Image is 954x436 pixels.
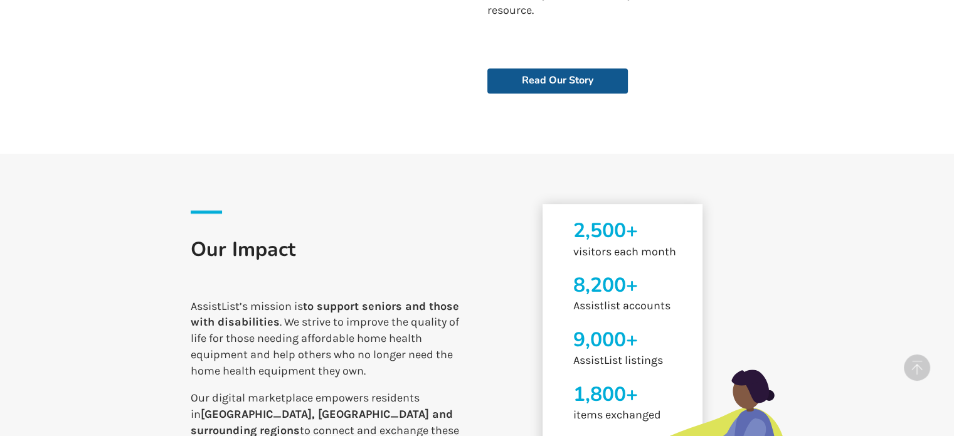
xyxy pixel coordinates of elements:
p: AssistList listings [573,353,702,369]
h1: 8,200+ [573,272,702,298]
p: visitors each month [573,244,702,260]
h1: 1,800+ [573,381,702,407]
p: Assistlist accounts [573,298,702,314]
h1: 2,500+ [573,218,702,243]
p: AssistList’s mission is . We strive to improve the quality of life for those needing affordable h... [191,299,467,380]
p: items exchanged [573,407,702,423]
h1: Our Impact [191,236,467,289]
h1: 9,000+ [573,327,702,353]
b: to support seniors and those with disabilities [191,299,459,329]
a: Read Our Story [487,68,628,93]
